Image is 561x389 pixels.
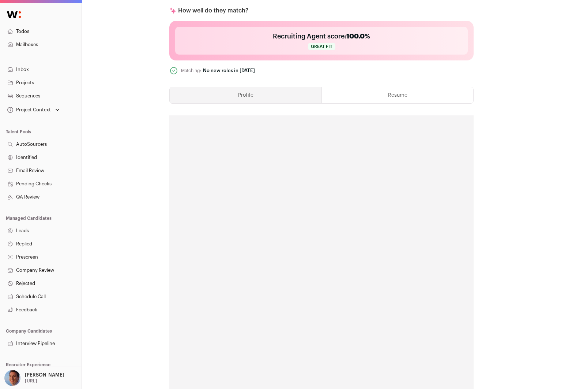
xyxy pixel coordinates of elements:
div: Matching: [181,67,202,74]
p: [PERSON_NAME] [25,372,64,378]
img: 19266-medium_jpg [4,370,20,386]
img: Wellfound [3,7,25,22]
div: Project Context [6,107,51,113]
button: Profile [170,87,321,103]
span: Great fit [308,43,335,50]
button: Open dropdown [3,370,66,386]
span: 100.0% [346,33,370,40]
p: [URL] [25,378,37,384]
button: Open dropdown [6,105,61,115]
h2: Recruiting Agent score: [273,31,370,41]
p: How well do they match? [178,6,248,15]
div: No new roles in [DATE] [203,68,255,74]
button: Resume [322,87,473,103]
